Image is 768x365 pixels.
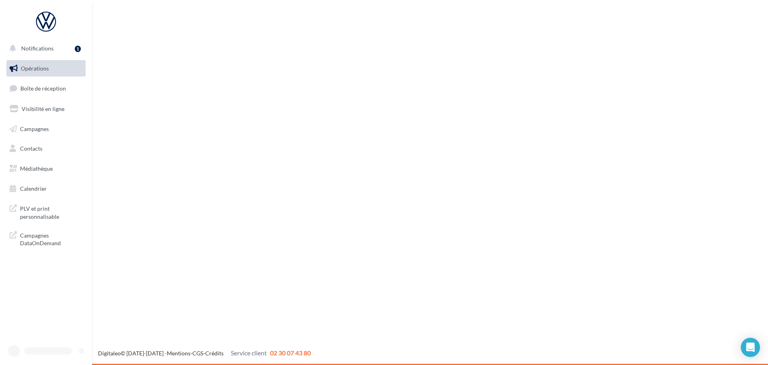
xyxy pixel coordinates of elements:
[5,101,87,117] a: Visibilité en ligne
[21,65,49,72] span: Opérations
[741,338,760,357] div: Open Intercom Messenger
[205,350,224,357] a: Crédits
[5,200,87,224] a: PLV et print personnalisable
[22,105,64,112] span: Visibilité en ligne
[20,203,82,220] span: PLV et print personnalisable
[20,230,82,247] span: Campagnes DataOnDemand
[5,121,87,137] a: Campagnes
[5,160,87,177] a: Médiathèque
[231,349,267,357] span: Service client
[5,80,87,97] a: Boîte de réception
[5,140,87,157] a: Contacts
[75,46,81,52] div: 1
[20,185,47,192] span: Calendrier
[20,145,42,152] span: Contacts
[20,125,49,132] span: Campagnes
[5,227,87,250] a: Campagnes DataOnDemand
[270,349,311,357] span: 02 30 07 43 80
[98,350,311,357] span: © [DATE]-[DATE] - - -
[20,85,66,92] span: Boîte de réception
[167,350,190,357] a: Mentions
[21,45,54,52] span: Notifications
[5,40,84,57] button: Notifications 1
[5,60,87,77] a: Opérations
[98,350,121,357] a: Digitaleo
[5,180,87,197] a: Calendrier
[20,165,53,172] span: Médiathèque
[192,350,203,357] a: CGS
